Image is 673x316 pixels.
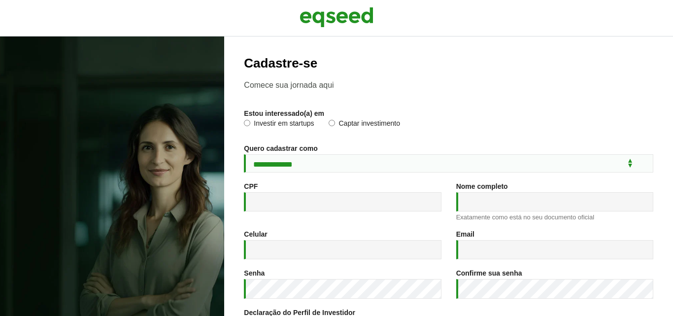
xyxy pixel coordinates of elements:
label: Declaração do Perfil de Investidor [244,309,355,316]
label: Nome completo [456,183,508,190]
img: EqSeed Logo [300,5,373,30]
label: Senha [244,270,265,277]
label: Quero cadastrar como [244,145,317,152]
input: Investir em startups [244,120,250,126]
label: Investir em startups [244,120,314,130]
p: Comece sua jornada aqui [244,80,653,90]
label: Estou interessado(a) em [244,110,324,117]
div: Exatamente como está no seu documento oficial [456,214,653,220]
label: CPF [244,183,258,190]
label: Email [456,231,474,238]
label: Celular [244,231,267,238]
label: Confirme sua senha [456,270,522,277]
label: Captar investimento [329,120,400,130]
input: Captar investimento [329,120,335,126]
h2: Cadastre-se [244,56,653,70]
